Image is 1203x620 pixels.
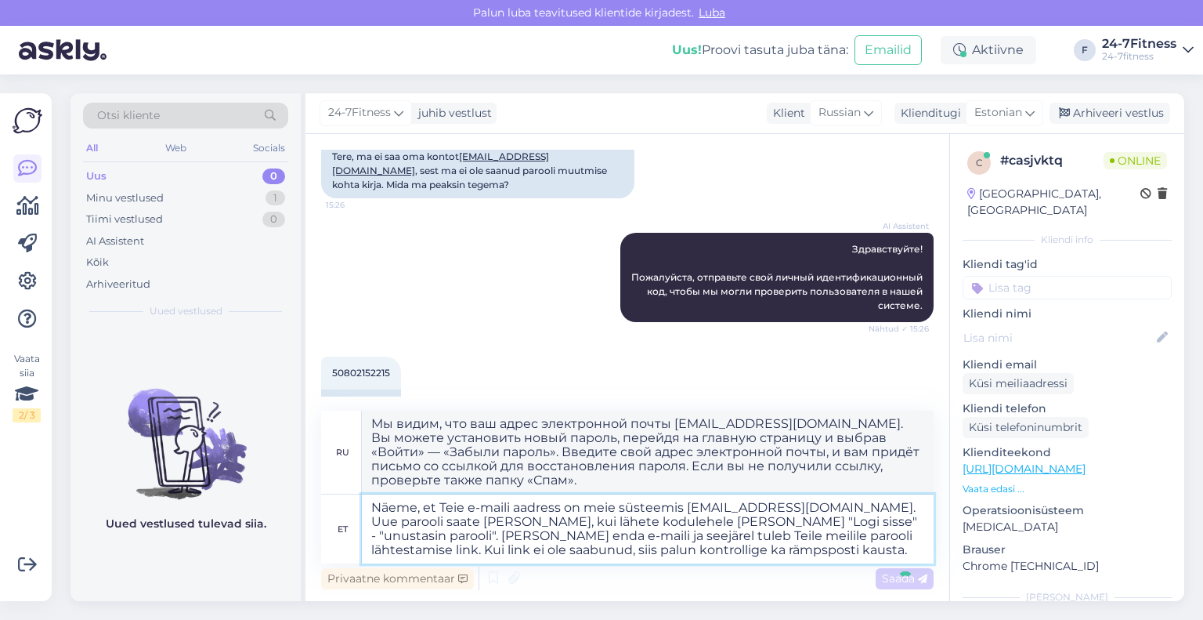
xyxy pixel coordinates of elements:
[70,361,301,502] img: No chats
[963,306,1172,322] p: Kliendi nimi
[963,558,1172,575] p: Chrome [TECHNICAL_ID]
[963,276,1172,299] input: Lisa tag
[672,42,702,57] b: Uus!
[963,462,1086,476] a: [URL][DOMAIN_NAME]
[86,212,163,227] div: Tiimi vestlused
[13,408,41,422] div: 2 / 3
[321,390,401,416] div: 50802152215
[963,542,1172,558] p: Brauser
[869,323,929,335] span: Nähtud ✓ 15:26
[250,138,288,158] div: Socials
[963,357,1172,373] p: Kliendi email
[963,401,1172,417] p: Kliendi telefon
[963,444,1172,461] p: Klienditeekond
[150,304,222,318] span: Uued vestlused
[694,5,730,20] span: Luba
[262,169,285,184] div: 0
[86,169,107,184] div: Uus
[894,105,961,121] div: Klienditugi
[262,212,285,227] div: 0
[963,256,1172,273] p: Kliendi tag'id
[106,516,266,532] p: Uued vestlused tulevad siia.
[86,255,109,270] div: Kõik
[818,104,861,121] span: Russian
[412,105,492,121] div: juhib vestlust
[967,186,1140,219] div: [GEOGRAPHIC_DATA], [GEOGRAPHIC_DATA]
[83,138,101,158] div: All
[631,243,925,311] span: Здравствуйте! Пожалуйста, отправьте свой личный идентификационный код, чтобы мы могли проверить п...
[870,220,929,232] span: AI Assistent
[672,41,848,60] div: Proovi tasuta juba täna:
[1102,38,1176,50] div: 24-7Fitness
[1049,103,1170,124] div: Arhiveeri vestlus
[854,35,922,65] button: Emailid
[963,502,1172,519] p: Operatsioonisüsteem
[86,234,144,249] div: AI Assistent
[976,157,983,169] span: c
[1102,38,1194,63] a: 24-7Fitness24-7fitness
[974,104,1022,121] span: Estonian
[963,329,1154,346] input: Lisa nimi
[1104,152,1167,169] span: Online
[13,352,41,422] div: Vaata siia
[1000,151,1104,170] div: # casjvktq
[1102,50,1176,63] div: 24-7fitness
[963,590,1172,604] div: [PERSON_NAME]
[326,199,385,211] span: 15:26
[332,367,390,379] span: 50802152215
[328,104,391,121] span: 24-7Fitness
[963,482,1172,496] p: Vaata edasi ...
[86,190,164,206] div: Minu vestlused
[1074,39,1096,61] div: F
[13,106,42,136] img: Askly Logo
[767,105,805,121] div: Klient
[963,417,1089,438] div: Küsi telefoninumbrit
[941,36,1036,64] div: Aktiivne
[963,373,1074,394] div: Küsi meiliaadressi
[963,233,1172,247] div: Kliendi info
[266,190,285,206] div: 1
[86,277,150,292] div: Arhiveeritud
[963,519,1172,535] p: [MEDICAL_DATA]
[97,107,160,124] span: Otsi kliente
[162,138,190,158] div: Web
[321,143,634,198] div: Tere, ma ei saa oma kontot , sest ma ei ole saanud parooli muutmise kohta kirja. Mida ma peaksin ...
